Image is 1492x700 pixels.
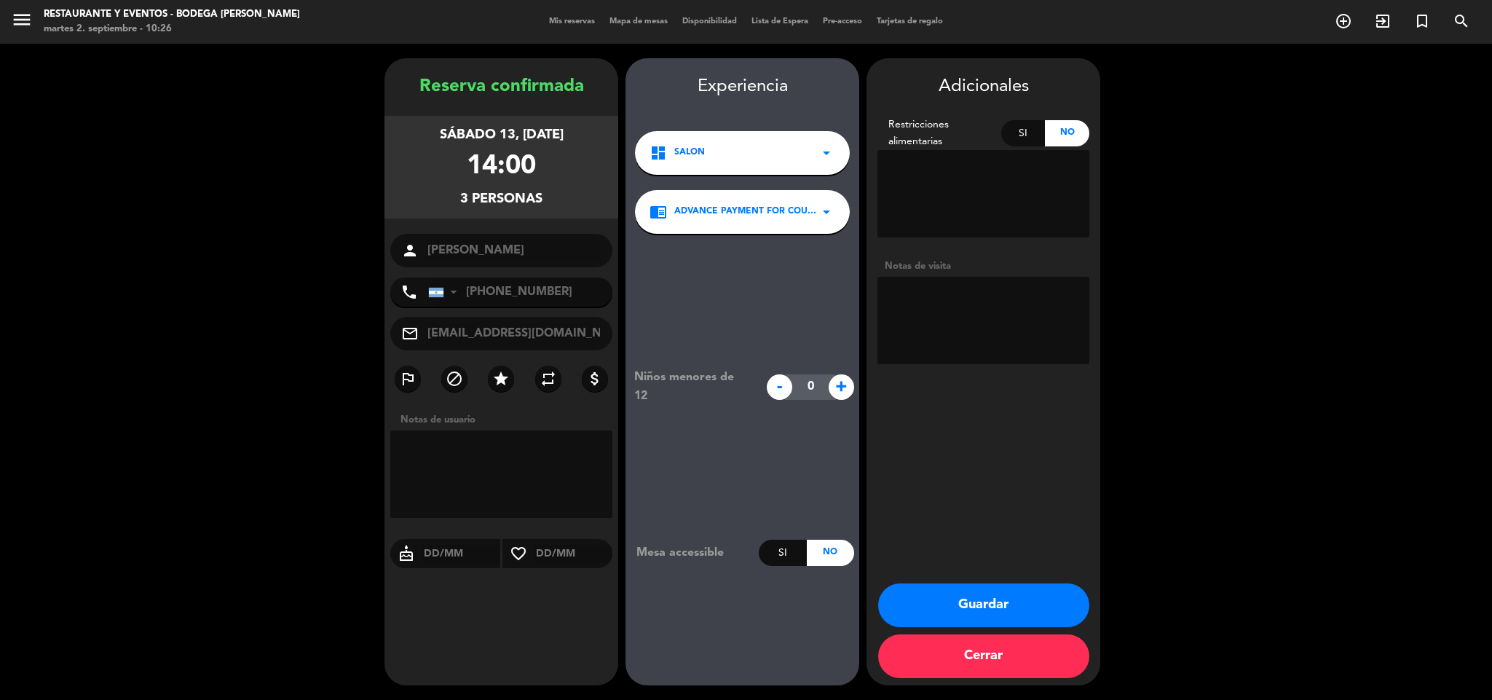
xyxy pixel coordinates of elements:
span: Lista de Espera [744,17,816,25]
div: No [1045,120,1089,146]
div: Reserva confirmada [384,73,618,101]
div: martes 2. septiembre - 10:26 [44,22,300,36]
span: Tarjetas de regalo [869,17,950,25]
div: Argentina: +54 [429,278,462,306]
input: DD/MM [534,545,612,563]
i: block [446,370,463,388]
i: arrow_drop_down [818,144,835,162]
i: turned_in_not [1413,12,1431,30]
div: Notas de visita [877,259,1089,274]
i: add_circle_outline [1335,12,1352,30]
i: outlined_flag [399,370,417,388]
i: cake [390,545,422,562]
i: menu [11,9,33,31]
span: Pre-acceso [816,17,869,25]
div: 3 personas [460,189,542,210]
span: Advance payment for COURSE MENU [674,205,818,219]
div: 14:00 [467,146,536,189]
span: Mapa de mesas [602,17,675,25]
div: Experiencia [625,73,859,101]
div: Notas de usuario [393,412,618,428]
span: - [767,374,792,400]
input: DD/MM [422,545,500,563]
i: chrome_reader_mode [650,203,667,221]
div: Mesa accessible [625,543,759,562]
div: No [807,540,854,566]
span: + [829,374,854,400]
div: Niños menores de 12 [623,368,759,406]
div: Restricciones alimentarias [877,117,1001,150]
i: exit_to_app [1374,12,1392,30]
button: Cerrar [878,634,1089,678]
button: menu [11,9,33,36]
i: dashboard [650,144,667,162]
i: phone [400,283,418,301]
i: mail_outline [401,325,419,342]
i: attach_money [586,370,604,388]
div: Si [759,540,806,566]
i: search [1453,12,1470,30]
div: Adicionales [877,73,1089,101]
div: Restaurante y Eventos - Bodega [PERSON_NAME] [44,7,300,22]
div: sábado 13, [DATE] [440,125,564,146]
span: Disponibilidad [675,17,744,25]
i: repeat [540,370,557,388]
i: person [401,242,419,259]
i: favorite_border [502,545,534,562]
span: SALON [674,146,705,160]
i: arrow_drop_down [818,203,835,221]
i: star [492,370,510,388]
span: Mis reservas [542,17,602,25]
div: Si [1001,120,1046,146]
button: Guardar [878,583,1089,627]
